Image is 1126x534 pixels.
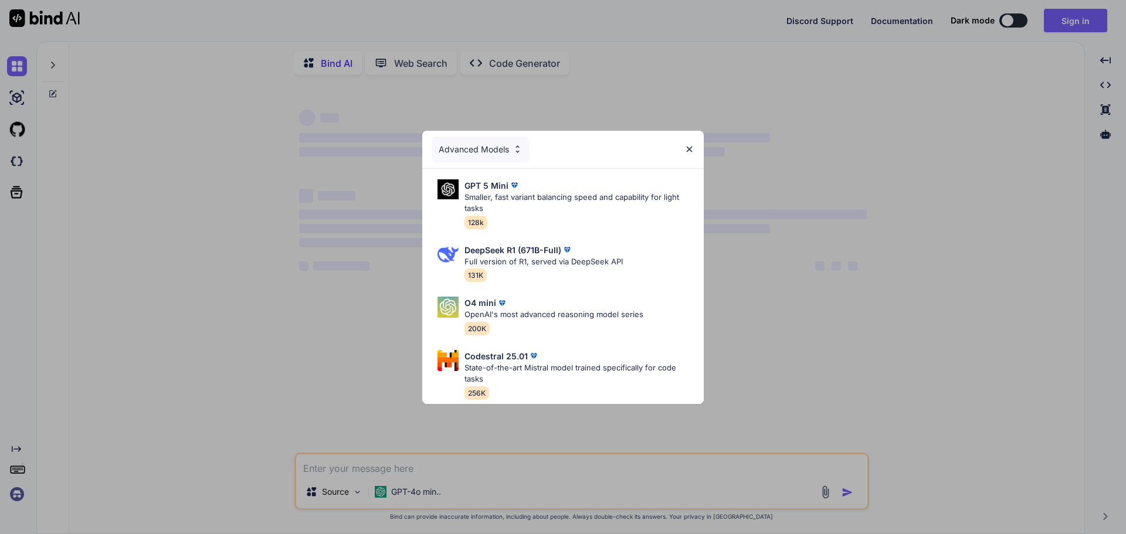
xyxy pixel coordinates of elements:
span: 256K [464,386,489,400]
img: Pick Models [437,244,459,265]
img: premium [528,350,540,362]
img: Pick Models [437,350,459,371]
img: Pick Models [437,297,459,318]
span: 200K [464,322,490,335]
span: 128k [464,216,487,229]
div: Advanced Models [432,137,530,162]
img: close [684,144,694,154]
p: O4 mini [464,297,496,309]
p: Full version of R1, served via DeepSeek API [464,256,623,268]
p: DeepSeek R1 (671B-Full) [464,244,561,256]
p: GPT 5 Mini [464,179,508,192]
img: Pick Models [437,179,459,200]
img: premium [508,179,520,191]
img: premium [561,244,573,256]
img: premium [496,297,508,309]
p: Smaller, fast variant balancing speed and capability for light tasks [464,192,694,215]
img: Pick Models [513,144,523,154]
p: OpenAI's most advanced reasoning model series [464,309,643,321]
p: Codestral 25.01 [464,350,528,362]
span: 131K [464,268,487,282]
p: State-of-the-art Mistral model trained specifically for code tasks [464,362,694,385]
